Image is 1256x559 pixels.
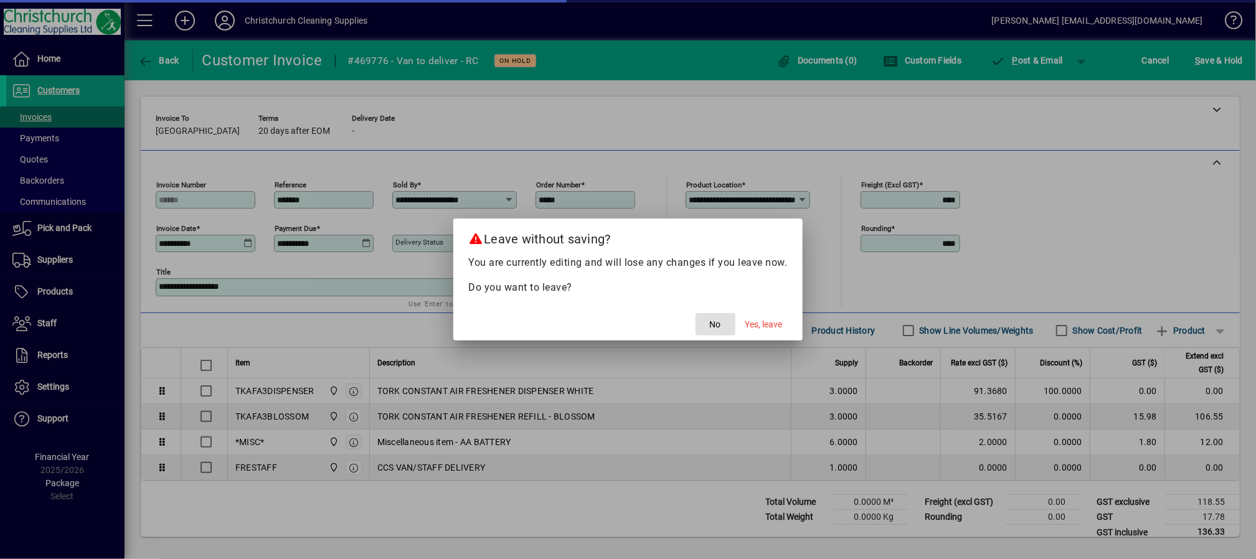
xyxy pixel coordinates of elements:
button: Yes, leave [740,313,788,336]
span: No [710,318,721,331]
h2: Leave without saving? [453,218,803,255]
span: Yes, leave [745,318,783,331]
button: No [696,313,735,336]
p: Do you want to leave? [468,280,788,295]
p: You are currently editing and will lose any changes if you leave now. [468,255,788,270]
